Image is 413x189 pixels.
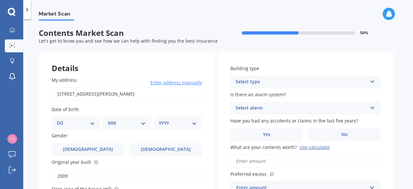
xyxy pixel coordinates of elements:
[230,144,297,150] span: What are your contents worth?
[39,28,216,38] span: Contents Market Scan
[360,31,368,35] span: 50 %
[230,171,267,177] span: Preferred excess
[230,118,358,124] span: Have you had any accidents or claims in the last five years?
[52,133,68,139] span: Gender
[7,134,17,144] img: 9e694d6c4d4f0be2a163256de06889db
[230,65,259,71] span: Building type
[52,159,91,165] span: Original year built
[52,169,202,183] input: Enter year
[39,52,215,71] div: Details
[63,147,113,152] span: [DEMOGRAPHIC_DATA]
[39,11,74,19] span: Market Scan
[299,144,330,150] div: Use calculator
[52,106,79,112] span: Date of birth
[230,91,286,98] span: Is there an alarm system?
[39,38,218,44] span: Let's get to know you and see how we can help with finding you the best insurance
[150,79,202,86] span: Enter address manually
[52,77,77,83] span: My address
[263,132,270,137] span: Yes
[236,104,367,112] div: Select alarm
[236,78,367,86] div: Select type
[230,154,381,168] input: Enter amount
[141,147,191,152] span: [DEMOGRAPHIC_DATA]
[52,87,202,101] input: Enter address
[341,132,348,137] span: No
